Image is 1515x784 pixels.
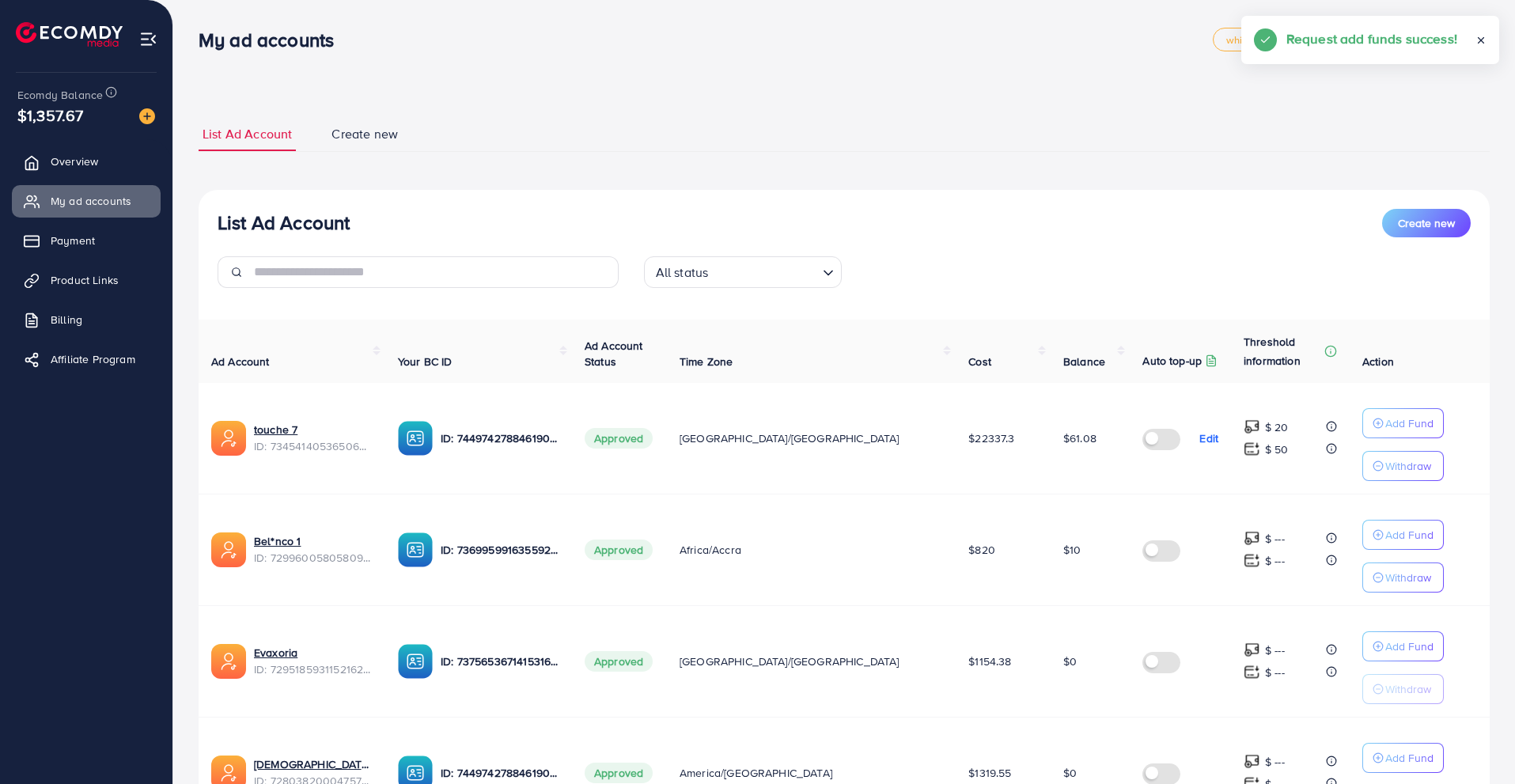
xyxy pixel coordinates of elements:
a: Product Links [12,264,161,296]
div: <span class='underline'>touche 7</span></br>7345414053650628609 [254,422,373,454]
img: top-up amount [1244,753,1260,770]
span: Approved [585,540,653,560]
button: Create new [1382,209,1471,237]
button: Add Fund [1362,408,1444,438]
span: Ad Account [211,354,270,369]
p: Edit [1199,429,1218,448]
p: $ 50 [1265,440,1289,459]
img: top-up amount [1244,530,1260,547]
img: ic-ba-acc.ded83a64.svg [398,421,433,456]
button: Add Fund [1362,520,1444,550]
img: ic-ads-acc.e4c84228.svg [211,644,246,679]
img: ic-ads-acc.e4c84228.svg [211,421,246,456]
p: $ --- [1265,641,1285,660]
span: $820 [968,542,995,558]
span: Your BC ID [398,354,453,369]
img: top-up amount [1244,552,1260,569]
button: Withdraw [1362,451,1444,481]
span: Create new [331,125,398,143]
img: logo [16,22,123,47]
span: ID: 7295185931152162818 [254,661,373,677]
p: Withdraw [1385,456,1431,475]
div: <span class='underline'>Evaxoria</span></br>7295185931152162818 [254,645,373,677]
span: $1319.55 [968,765,1011,781]
span: Product Links [51,272,119,288]
span: Overview [51,153,98,169]
span: Ecomdy Balance [17,87,103,103]
span: $1154.38 [968,653,1011,669]
span: Time Zone [680,354,733,369]
span: Approved [585,651,653,672]
p: $ --- [1265,529,1285,548]
span: $10 [1063,542,1081,558]
a: My ad accounts [12,185,161,217]
a: white_agency [1213,28,1304,51]
span: Affiliate Program [51,351,135,367]
button: Withdraw [1362,562,1444,593]
p: ID: 7449742788461903889 [441,429,559,448]
p: Threshold information [1244,332,1321,370]
span: [GEOGRAPHIC_DATA]/[GEOGRAPHIC_DATA] [680,430,900,446]
span: Ad Account Status [585,338,643,369]
p: Add Fund [1385,414,1434,433]
p: ID: 7375653671415316497 [441,652,559,671]
span: Create new [1398,215,1455,231]
div: Search for option [644,256,842,288]
span: My ad accounts [51,193,131,209]
span: white_agency [1226,35,1290,45]
p: Add Fund [1385,525,1434,544]
p: Withdraw [1385,568,1431,587]
iframe: Chat [1448,713,1503,772]
span: ID: 7299600580580900865 [254,550,373,566]
a: Affiliate Program [12,343,161,375]
span: [GEOGRAPHIC_DATA]/[GEOGRAPHIC_DATA] [680,653,900,669]
span: Approved [585,428,653,449]
p: Auto top-up [1142,351,1202,370]
p: $ --- [1265,663,1285,682]
p: Add Fund [1385,748,1434,767]
span: ID: 7345414053650628609 [254,438,373,454]
p: $ 20 [1265,418,1289,437]
a: Billing [12,304,161,335]
span: Action [1362,354,1394,369]
a: Overview [12,146,161,177]
span: List Ad Account [203,125,292,143]
div: <span class='underline'>Bel*nco 1</span></br>7299600580580900865 [254,533,373,566]
button: Add Fund [1362,631,1444,661]
a: Bel*nco 1 [254,533,373,549]
span: Africa/Accra [680,542,741,558]
span: Balance [1063,354,1105,369]
span: Billing [51,312,82,328]
p: ID: 7449742788461903889 [441,763,559,782]
span: $0 [1063,765,1077,781]
a: Payment [12,225,161,256]
span: All status [653,261,712,284]
span: $61.08 [1063,430,1096,446]
p: $ --- [1265,551,1285,570]
span: $1,357.67 [17,104,83,127]
p: Add Fund [1385,637,1434,656]
p: ID: 7369959916355928081 [441,540,559,559]
span: Cost [968,354,991,369]
h3: List Ad Account [218,211,350,234]
img: top-up amount [1244,664,1260,680]
img: top-up amount [1244,642,1260,658]
span: $0 [1063,653,1077,669]
button: Withdraw [1362,674,1444,704]
img: ic-ba-acc.ded83a64.svg [398,532,433,567]
p: $ --- [1265,752,1285,771]
input: Search for option [713,258,816,284]
span: $22337.3 [968,430,1014,446]
span: America/[GEOGRAPHIC_DATA] [680,765,832,781]
button: Add Fund [1362,743,1444,773]
a: [DEMOGRAPHIC_DATA] 1 [254,756,373,772]
h3: My ad accounts [199,28,347,51]
a: Evaxoria [254,645,373,661]
img: top-up amount [1244,441,1260,457]
span: Approved [585,763,653,783]
img: ic-ba-acc.ded83a64.svg [398,644,433,679]
img: image [139,108,155,124]
a: touche 7 [254,422,373,437]
img: menu [139,30,157,48]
